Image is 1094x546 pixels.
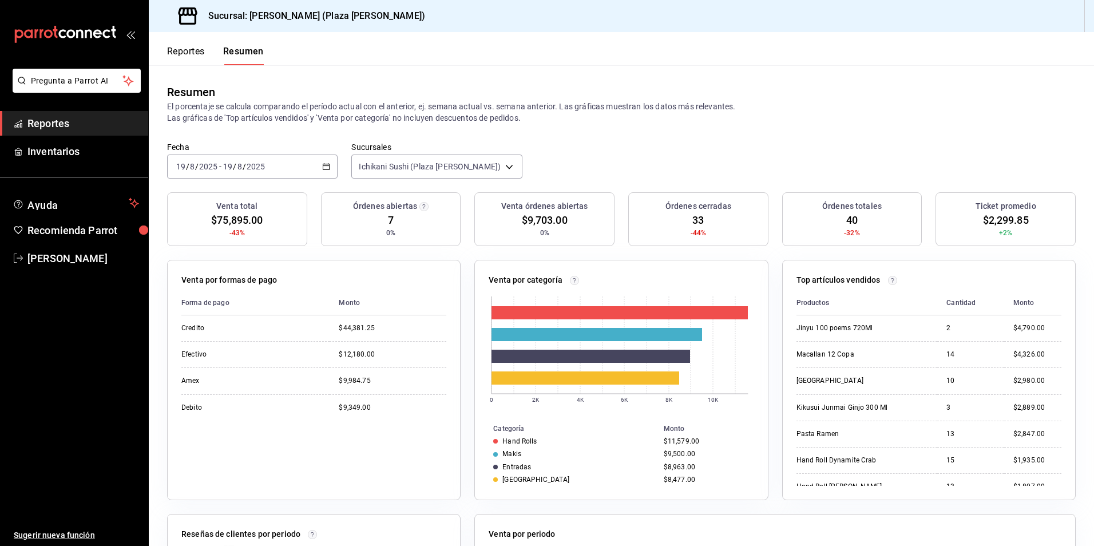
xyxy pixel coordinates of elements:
div: Debito [181,403,296,413]
button: Resumen [223,46,264,65]
a: Pregunta a Parrot AI [8,83,141,95]
span: -32% [844,228,860,238]
span: Sugerir nueva función [14,529,139,541]
button: Reportes [167,46,205,65]
div: Amex [181,376,296,386]
h3: Órdenes totales [822,200,882,212]
div: $8,477.00 [664,476,750,484]
text: 8K [665,397,673,403]
div: $9,500.00 [664,450,750,458]
div: $1,807.00 [1013,482,1061,492]
div: 10 [946,376,995,386]
h3: Venta órdenes abiertas [501,200,588,212]
div: Resumen [167,84,215,101]
div: $44,381.25 [339,323,446,333]
input: ---- [199,162,218,171]
div: $8,963.00 [664,463,750,471]
th: Cantidad [937,291,1004,315]
p: El porcentaje se calcula comparando el período actual con el anterior, ej. semana actual vs. sema... [167,101,1076,124]
div: Credito [181,323,296,333]
span: / [195,162,199,171]
div: $4,790.00 [1013,323,1061,333]
div: Hand Roll [PERSON_NAME] [796,482,911,492]
div: 15 [946,456,995,465]
div: $12,180.00 [339,350,446,359]
h3: Sucursal: [PERSON_NAME] (Plaza [PERSON_NAME]) [199,9,425,23]
text: 10K [708,397,719,403]
div: Macallan 12 Copa [796,350,911,359]
div: $2,980.00 [1013,376,1061,386]
div: Pasta Ramen [796,429,911,439]
h3: Venta total [216,200,257,212]
input: -- [237,162,243,171]
p: Top artículos vendidos [796,274,881,286]
div: [GEOGRAPHIC_DATA] [502,476,569,484]
span: $75,895.00 [211,212,263,228]
button: Pregunta a Parrot AI [13,69,141,93]
div: Entradas [502,463,531,471]
span: +2% [999,228,1012,238]
div: $9,349.00 [339,403,446,413]
div: $1,935.00 [1013,456,1061,465]
label: Fecha [167,143,338,151]
div: $4,326.00 [1013,350,1061,359]
div: $2,889.00 [1013,403,1061,413]
span: / [186,162,189,171]
span: Inventarios [27,144,139,159]
div: [GEOGRAPHIC_DATA] [796,376,911,386]
div: 3 [946,403,995,413]
span: 0% [540,228,549,238]
div: Hand Rolls [502,437,537,445]
text: 4K [577,397,584,403]
div: navigation tabs [167,46,264,65]
p: Venta por formas de pago [181,274,277,286]
th: Monto [659,422,768,435]
span: -43% [229,228,245,238]
span: -44% [691,228,707,238]
h3: Ticket promedio [976,200,1036,212]
span: Pregunta a Parrot AI [31,75,123,87]
p: Venta por categoría [489,274,562,286]
th: Monto [330,291,446,315]
text: 6K [621,397,628,403]
div: 2 [946,323,995,333]
span: $9,703.00 [522,212,568,228]
span: / [243,162,246,171]
span: Ayuda [27,196,124,210]
p: Venta por periodo [489,528,555,540]
div: Hand Roll Dynamite Crab [796,456,911,465]
input: ---- [246,162,265,171]
span: - [219,162,221,171]
span: 7 [388,212,394,228]
div: 14 [946,350,995,359]
input: -- [189,162,195,171]
span: Ichikani Sushi (Plaza [PERSON_NAME]) [359,161,501,172]
div: 13 [946,429,995,439]
span: / [233,162,236,171]
h3: Órdenes abiertas [353,200,417,212]
text: 0 [490,397,493,403]
input: -- [176,162,186,171]
th: Productos [796,291,938,315]
p: Reseñas de clientes por periodo [181,528,300,540]
span: 0% [386,228,395,238]
text: 2K [532,397,540,403]
span: $2,299.85 [983,212,1029,228]
div: Kikusui Junmai Ginjo 300 Ml [796,403,911,413]
button: open_drawer_menu [126,30,135,39]
span: Recomienda Parrot [27,223,139,238]
th: Categoría [475,422,659,435]
div: Makis [502,450,521,458]
div: $11,579.00 [664,437,750,445]
h3: Órdenes cerradas [665,200,731,212]
div: 13 [946,482,995,492]
span: 40 [846,212,858,228]
span: [PERSON_NAME] [27,251,139,266]
div: $2,847.00 [1013,429,1061,439]
label: Sucursales [351,143,522,151]
span: Reportes [27,116,139,131]
th: Forma de pago [181,291,330,315]
input: -- [223,162,233,171]
th: Monto [1004,291,1061,315]
span: 33 [692,212,704,228]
